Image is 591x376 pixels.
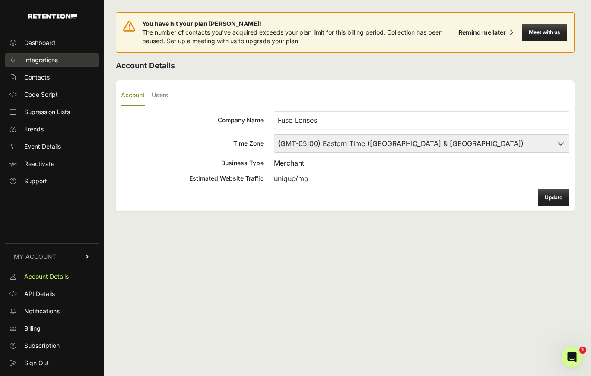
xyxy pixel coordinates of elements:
a: Account Details [5,270,98,284]
span: Subscription [24,341,60,350]
h2: Account Details [116,60,575,72]
div: Time Zone [121,139,264,148]
span: Integrations [24,56,58,64]
button: Remind me later [455,25,517,40]
span: You have hit your plan [PERSON_NAME]! [142,19,455,28]
label: Users [152,86,168,106]
span: MY ACCOUNT [14,252,56,261]
a: Billing [5,322,98,335]
select: Time Zone [274,134,569,153]
span: Support [24,177,47,185]
span: Trends [24,125,44,134]
span: Notifications [24,307,60,315]
div: Company Name [121,116,264,124]
span: Sign Out [24,359,49,367]
a: Supression Lists [5,105,98,119]
span: 1 [579,347,586,354]
div: Merchant [274,158,569,168]
a: Reactivate [5,157,98,171]
button: Update [538,189,569,206]
div: Business Type [121,159,264,167]
span: Event Details [24,142,61,151]
a: Contacts [5,70,98,84]
div: Estimated Website Traffic [121,174,264,183]
span: Account Details [24,272,69,281]
input: Company Name [274,111,569,129]
iframe: Intercom live chat [562,347,582,367]
a: Notifications [5,304,98,318]
a: Trends [5,122,98,136]
label: Account [121,86,145,106]
span: Code Script [24,90,58,99]
a: Subscription [5,339,98,353]
a: Sign Out [5,356,98,370]
span: Billing [24,324,41,333]
a: Code Script [5,88,98,102]
div: Remind me later [458,28,506,37]
a: Event Details [5,140,98,153]
a: MY ACCOUNT [5,243,98,270]
div: unique/mo [274,173,569,184]
span: Contacts [24,73,50,82]
button: Meet with us [522,24,567,41]
span: The number of contacts you've acquired exceeds your plan limit for this billing period. Collectio... [142,29,442,45]
a: Support [5,174,98,188]
span: Dashboard [24,38,55,47]
span: API Details [24,290,55,298]
img: Retention.com [28,14,77,19]
a: Dashboard [5,36,98,50]
a: Integrations [5,53,98,67]
span: Supression Lists [24,108,70,116]
span: Reactivate [24,159,54,168]
a: API Details [5,287,98,301]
